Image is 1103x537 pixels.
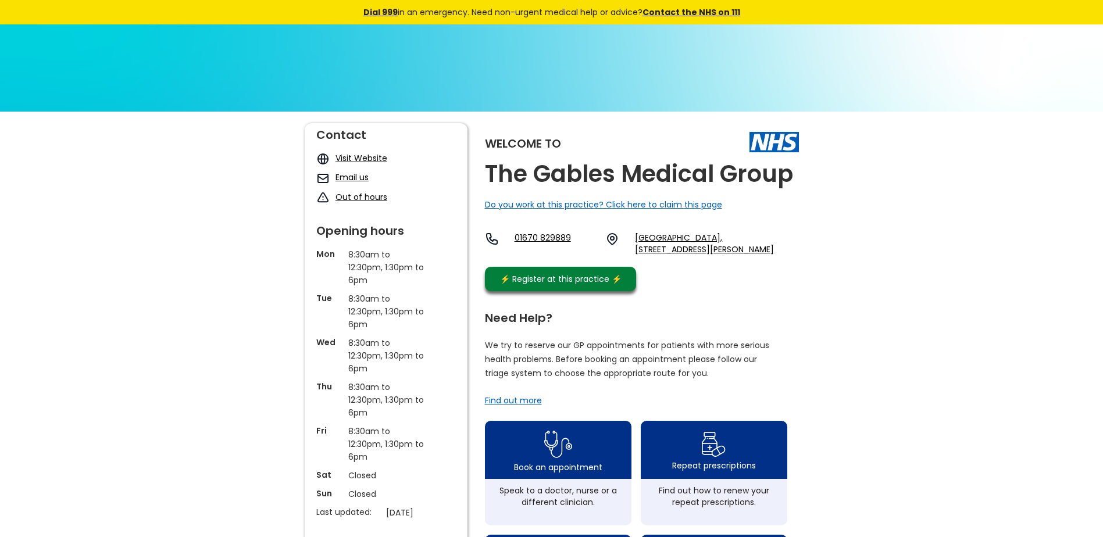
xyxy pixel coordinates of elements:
[316,292,342,304] p: Tue
[642,6,740,18] a: Contact the NHS on 111
[494,273,628,285] div: ⚡️ Register at this practice ⚡️
[335,171,369,183] a: Email us
[485,267,636,291] a: ⚡️ Register at this practice ⚡️
[348,292,424,331] p: 8:30am to 12:30pm, 1:30pm to 6pm
[348,336,424,375] p: 8:30am to 12:30pm, 1:30pm to 6pm
[544,427,572,461] img: book appointment icon
[485,421,631,525] a: book appointment icon Book an appointmentSpeak to a doctor, nurse or a different clinician.
[485,199,722,210] a: Do you work at this practice? Click here to claim this page
[316,219,456,237] div: Opening hours
[316,425,342,436] p: Fri
[316,488,342,499] p: Sun
[316,336,342,348] p: Wed
[363,6,398,18] a: Dial 999
[485,306,787,324] div: Need Help?
[348,488,424,500] p: Closed
[672,460,756,471] div: Repeat prescriptions
[485,395,542,406] a: Find out more
[485,161,793,187] h2: The Gables Medical Group
[635,232,798,255] a: [GEOGRAPHIC_DATA], [STREET_ADDRESS][PERSON_NAME]
[348,425,424,463] p: 8:30am to 12:30pm, 1:30pm to 6pm
[485,138,561,149] div: Welcome to
[514,461,602,473] div: Book an appointment
[515,232,597,255] a: 01670 829889
[316,248,342,260] p: Mon
[348,381,424,419] p: 8:30am to 12:30pm, 1:30pm to 6pm
[491,485,626,508] div: Speak to a doctor, nurse or a different clinician.
[485,338,770,380] p: We try to reserve our GP appointments for patients with more serious health problems. Before book...
[316,469,342,481] p: Sat
[316,191,330,205] img: exclamation icon
[316,171,330,185] img: mail icon
[316,381,342,392] p: Thu
[749,132,799,152] img: The NHS logo
[316,123,456,141] div: Contact
[316,152,330,166] img: globe icon
[641,421,787,525] a: repeat prescription iconRepeat prescriptionsFind out how to renew your repeat prescriptions.
[348,469,424,482] p: Closed
[386,506,462,519] p: [DATE]
[701,429,726,460] img: repeat prescription icon
[485,232,499,246] img: telephone icon
[316,506,380,518] p: Last updated:
[647,485,781,508] div: Find out how to renew your repeat prescriptions.
[348,248,424,287] p: 8:30am to 12:30pm, 1:30pm to 6pm
[605,232,619,246] img: practice location icon
[335,191,387,203] a: Out of hours
[335,152,387,164] a: Visit Website
[284,6,819,19] div: in an emergency. Need non-urgent medical help or advice?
